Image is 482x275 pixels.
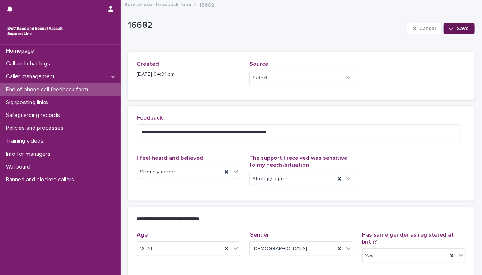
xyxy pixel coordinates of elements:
span: Created [137,61,159,67]
p: Info for managers [3,151,56,158]
p: Homepage [3,48,40,54]
p: Policies and processes [3,125,69,132]
span: Cancel [420,26,436,31]
span: Strongly agree [140,168,175,176]
p: Signposting links [3,99,54,106]
span: Age [137,232,148,238]
img: rhQMoQhaT3yELyF149Cw [6,24,64,38]
button: Save [444,23,475,34]
span: The support I received was sensitive to my needs/situation [249,155,347,168]
span: [DEMOGRAPHIC_DATA] [253,245,307,253]
span: Yes [365,252,374,260]
span: I feel heard and believed [137,155,203,161]
p: [DATE] 04:01 pm [137,71,240,78]
p: Training videos [3,137,49,144]
span: Source [249,61,268,67]
p: Call and chat logs [3,60,56,67]
span: Save [457,26,469,31]
p: 16682 [128,20,404,31]
span: Feedback [137,115,163,121]
span: Gender [249,232,269,238]
p: Caller management [3,73,61,80]
p: Banned and blocked callers [3,176,80,183]
span: Has same gender as registered at birth? [362,232,454,245]
p: 16682 [199,0,214,8]
p: Wallboard [3,163,36,170]
p: Safeguarding records [3,112,66,119]
button: Cancel [407,23,442,34]
span: Strongly agree [253,175,288,183]
div: Select... [253,74,271,82]
p: End of phone call feedback form [3,86,94,93]
span: 18-24 [140,245,152,253]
